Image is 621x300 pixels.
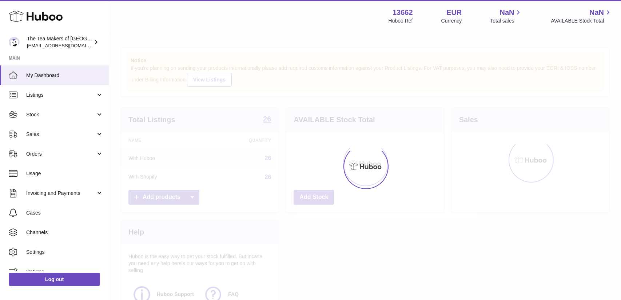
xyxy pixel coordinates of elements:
[9,273,100,286] a: Log out
[26,151,96,157] span: Orders
[26,268,103,275] span: Returns
[499,8,514,17] span: NaN
[490,17,522,24] span: Total sales
[26,72,103,79] span: My Dashboard
[446,8,462,17] strong: EUR
[26,92,96,99] span: Listings
[26,111,96,118] span: Stock
[26,249,103,256] span: Settings
[27,43,107,48] span: [EMAIL_ADDRESS][DOMAIN_NAME]
[441,17,462,24] div: Currency
[9,37,20,48] img: tea@theteamakers.co.uk
[26,190,96,197] span: Invoicing and Payments
[393,8,413,17] strong: 13662
[27,35,92,49] div: The Tea Makers of [GEOGRAPHIC_DATA]
[589,8,604,17] span: NaN
[26,170,103,177] span: Usage
[26,229,103,236] span: Channels
[490,8,522,24] a: NaN Total sales
[551,17,612,24] span: AVAILABLE Stock Total
[551,8,612,24] a: NaN AVAILABLE Stock Total
[26,209,103,216] span: Cases
[389,17,413,24] div: Huboo Ref
[26,131,96,138] span: Sales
